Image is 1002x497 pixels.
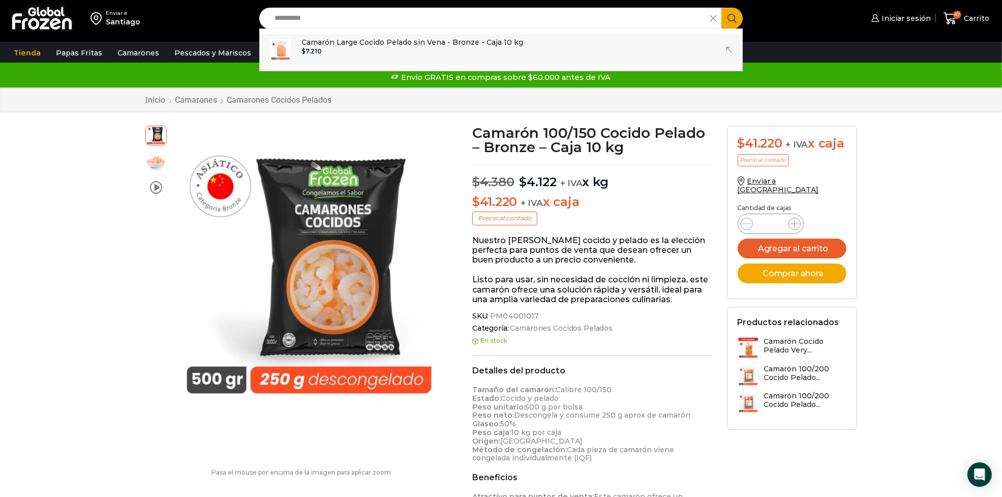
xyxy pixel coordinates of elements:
strong: Peso caja: [472,428,511,437]
a: Camarones [175,95,218,105]
strong: Glaseo: [472,419,500,428]
p: x caja [472,195,712,210]
h3: Camarón 100/200 Cocido Pelado... [764,392,846,409]
a: Camarones Cocidos Pelados [509,324,613,333]
img: Camarón 100/150 Cocido Pelado [172,126,451,405]
strong: Tamaño del camarón: [472,385,556,394]
nav: Breadcrumb [145,95,332,105]
bdi: 41.220 [738,136,782,151]
span: Categoría: [472,324,712,333]
p: Nuestro [PERSON_NAME] cocido y pelado es la elección perfecta para puntos de venta que desean ofr... [472,236,712,265]
span: Carrito [961,13,989,23]
p: x kg [472,164,712,190]
span: PM04001017 [489,312,539,320]
img: address-field-icon.svg [90,10,106,27]
p: Precio al contado [738,154,789,166]
h2: Beneficios [472,473,712,482]
span: $ [472,194,480,209]
span: Camarón 100/150 Cocido Pelado [146,125,166,145]
a: Inicio [145,95,166,105]
h3: Camarón 100/200 Cocido Pelado... [764,365,846,382]
a: Camarón Large Cocido Pelado sin Vena - Bronze - Caja 10 kg $7.210 [260,34,742,66]
a: Camarón Cocido Pelado Very... [738,337,846,359]
a: 47 Carrito [941,7,992,31]
p: Cantidad de cajas [738,204,846,212]
div: Santiago [106,17,140,27]
span: + IVA [521,198,543,208]
p: Calibre 100/150 Cocido y pelado 500 g por bolsa Descongela y consume 250 g aprox de camarón 50% 1... [472,386,712,462]
a: Camarón 100/200 Cocido Pelado... [738,365,846,387]
span: $ [738,136,745,151]
span: 100-150 [146,151,166,171]
p: En stock [472,337,712,344]
button: Agregar al carrito [738,239,846,258]
h2: Detalles del producto [472,366,712,375]
button: Search button [721,8,743,29]
a: Camarón 100/200 Cocido Pelado... [738,392,846,414]
p: Listo para usar, sin necesidad de cocción ni limpieza, este camarón ofrece una solución rápida y ... [472,275,712,304]
h1: Camarón 100/150 Cocido Pelado – Bronze – Caja 10 kg [472,126,712,154]
span: + IVA [560,178,583,188]
div: x caja [738,136,846,151]
a: Camarones [112,43,164,63]
span: $ [519,174,527,189]
span: Iniciar sesión [879,13,931,23]
strong: Peso neto: [472,411,514,420]
p: Precio al contado [472,212,537,225]
strong: Origen: [472,436,500,446]
h2: Productos relacionados [738,317,839,327]
input: Product quantity [761,217,780,231]
div: Open Intercom Messenger [967,462,992,487]
button: Comprar ahora [738,264,846,283]
a: Papas Fritas [51,43,107,63]
strong: Método de congelación: [472,445,567,454]
strong: Estado: [472,394,501,403]
bdi: 41.220 [472,194,517,209]
a: Tienda [9,43,46,63]
span: SKU: [472,312,712,320]
div: 1 / 3 [172,126,451,405]
bdi: 4.122 [519,174,557,189]
span: $ [301,47,306,55]
a: Iniciar sesión [869,8,931,28]
bdi: 4.380 [472,174,514,189]
bdi: 7.210 [301,47,321,55]
span: 47 [953,11,961,19]
div: Enviar a [106,10,140,17]
p: Pasa el mouse por encima de la imagen para aplicar zoom [145,469,458,476]
span: $ [472,174,480,189]
a: Enviar a [GEOGRAPHIC_DATA] [738,177,819,194]
h3: Camarón Cocido Pelado Very... [764,337,846,355]
strong: Peso unitario: [472,402,525,412]
p: Camarón Large Cocido Pelado sin Vena - Bronze - Caja 10 kg [301,37,523,48]
a: Pescados y Mariscos [169,43,256,63]
span: + IVA [786,139,808,150]
a: Camarones Cocidos Pelados [227,95,332,105]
